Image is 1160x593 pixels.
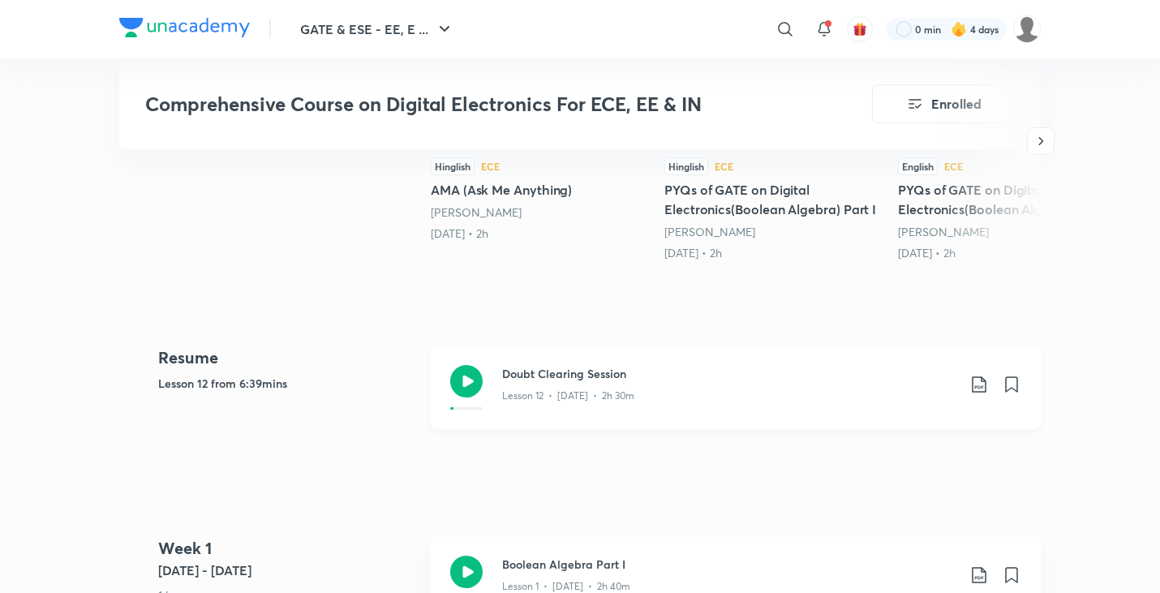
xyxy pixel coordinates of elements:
[158,375,418,392] h5: Lesson 12 from 6:39mins
[715,161,733,171] div: ECE
[502,389,634,403] p: Lesson 12 • [DATE] • 2h 30m
[431,346,1041,449] a: Doubt Clearing SessionLesson 12 • [DATE] • 2h 30m
[290,13,464,45] button: GATE & ESE - EE, E ...
[847,16,873,42] button: avatar
[431,204,522,220] a: [PERSON_NAME]
[119,18,250,37] img: Company Logo
[158,536,418,561] h4: Week 1
[664,224,885,240] div: Aditya Kanwal
[158,561,418,580] h5: [DATE] - [DATE]
[158,346,418,370] h4: Resume
[1013,15,1041,43] img: Tarun Kumar
[951,21,967,37] img: streak
[664,224,755,239] a: [PERSON_NAME]
[872,84,1015,123] button: Enrolled
[502,556,956,573] h3: Boolean Algebra Part I
[898,245,1119,261] div: 24th May • 2h
[431,204,651,221] div: Aditya Kanwal
[664,245,885,261] div: 23rd May • 2h
[145,92,780,116] h3: Comprehensive Course on Digital Electronics For ECE, EE & IN
[664,157,708,175] div: Hinglish
[119,18,250,41] a: Company Logo
[853,22,867,37] img: avatar
[502,365,956,382] h3: Doubt Clearing Session
[898,224,989,239] a: [PERSON_NAME]
[431,226,651,242] div: 28th Apr • 2h
[664,180,885,219] h5: PYQs of GATE on Digital Electronics(Boolean Algebra) Part I
[898,224,1119,240] div: Aditya Kanwal
[898,157,938,175] div: English
[481,161,500,171] div: ECE
[898,180,1119,219] h5: PYQs of GATE on Digital Electronics(Boolean Algebra) Part II
[431,157,475,175] div: Hinglish
[431,180,651,200] h5: AMA (Ask Me Anything)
